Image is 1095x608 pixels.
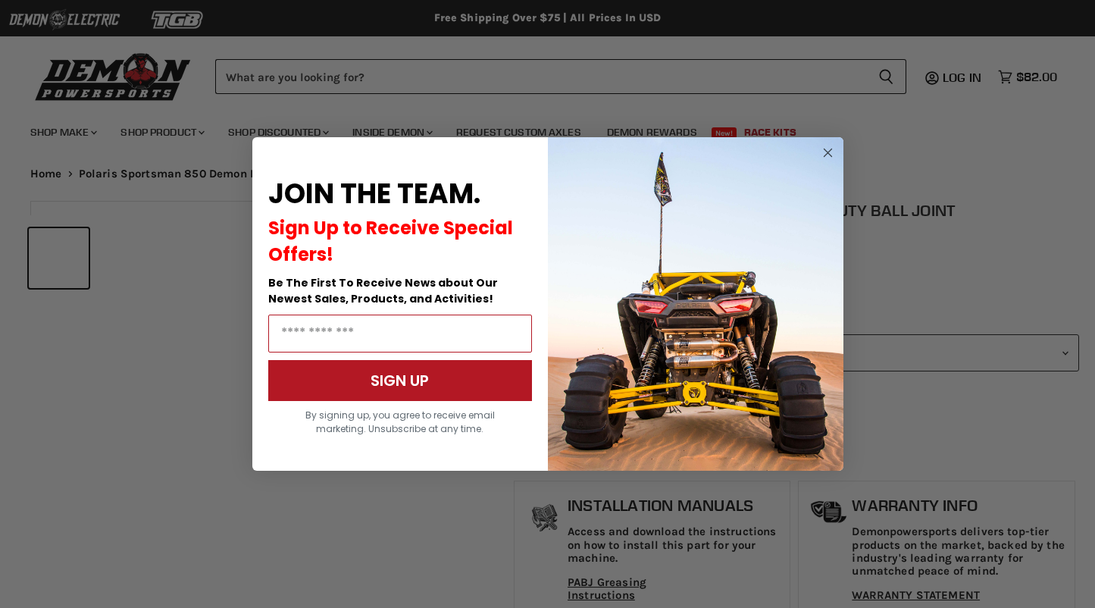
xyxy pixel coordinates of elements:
span: By signing up, you agree to receive email marketing. Unsubscribe at any time. [305,409,495,435]
span: Sign Up to Receive Special Offers! [268,215,513,267]
span: Be The First To Receive News about Our Newest Sales, Products, and Activities! [268,275,498,306]
button: Close dialog [818,143,837,162]
button: SIGN UP [268,360,532,401]
input: Email Address [268,315,532,353]
img: a9095488-b6e7-41ba-879d-588abfab540b.jpeg [548,137,843,471]
span: JOIN THE TEAM. [268,174,480,213]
